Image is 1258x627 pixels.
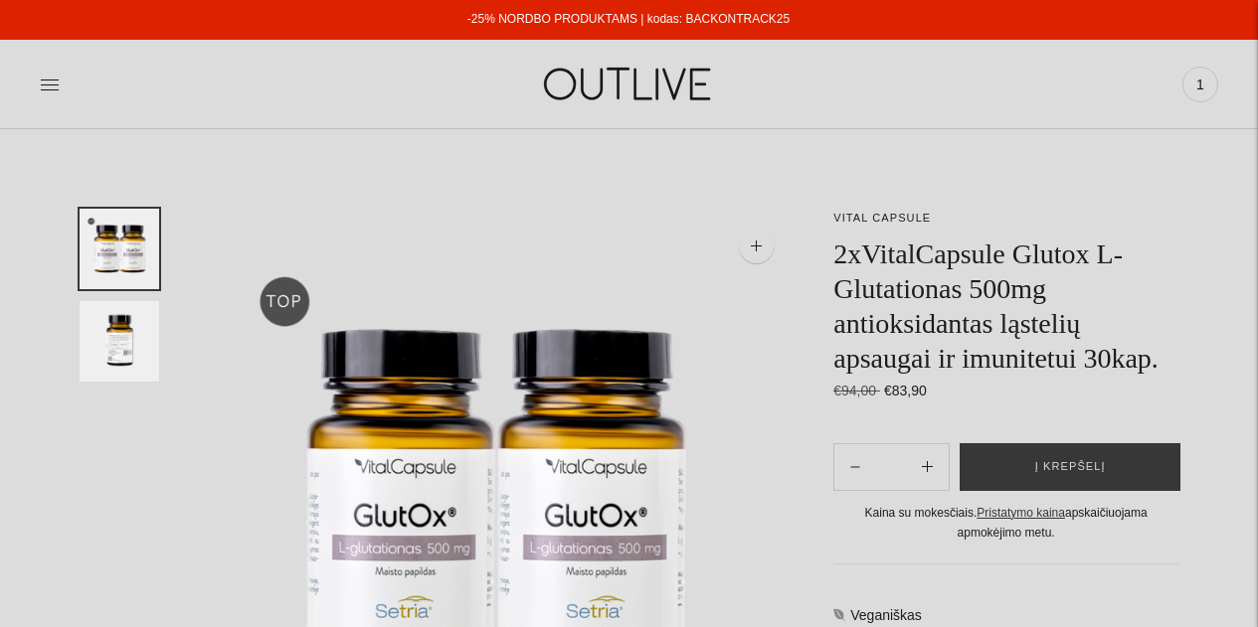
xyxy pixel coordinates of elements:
s: €94,00 [833,383,880,398]
span: Į krepšelį [1035,457,1106,477]
a: 1 [1182,63,1218,106]
h1: 2xVitalCapsule Glutox L-Glutationas 500mg antioksidantas ląstelių apsaugai ir imunitetui 30kap. [833,236,1178,376]
button: Subtract product quantity [906,443,949,491]
div: Kaina su mokesčiais. apskaičiuojama apmokėjimo metu. [833,503,1178,544]
a: VITAL CAPSULE [833,212,931,224]
input: Product quantity [876,452,906,481]
button: Add product quantity [834,443,876,491]
a: Pristatymo kaina [977,506,1065,520]
span: €83,90 [884,383,927,398]
button: Translation missing: en.general.accessibility.image_thumbail [80,301,159,382]
button: Į krepšelį [960,443,1180,491]
img: OUTLIVE [505,50,754,118]
button: Translation missing: en.general.accessibility.image_thumbail [80,209,159,289]
a: -25% NORDBO PRODUKTAMS | kodas: BACKONTRACK25 [467,12,790,26]
span: 1 [1186,71,1214,98]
